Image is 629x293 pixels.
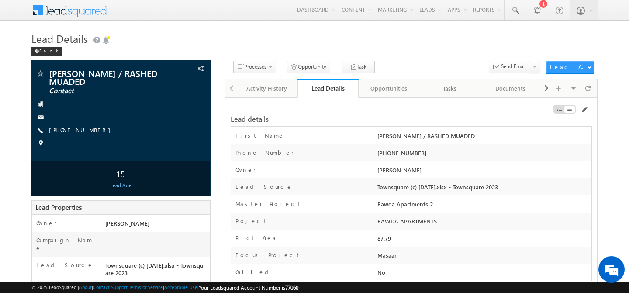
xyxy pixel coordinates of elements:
label: Owner [235,166,256,174]
div: 15 [34,165,208,181]
a: Acceptable Use [164,284,197,290]
button: Opportunity [287,61,330,73]
span: © 2025 LeadSquared | | | | | [31,283,298,292]
a: Back [31,46,67,54]
label: Project [235,217,268,225]
div: No [375,268,591,280]
span: [PERSON_NAME] [377,166,422,174]
a: Activity History [237,79,298,98]
div: RAWDA APARTMENTS [375,217,591,229]
button: Send Email [489,61,530,73]
div: Back [31,47,62,56]
div: Rawda Apartments 2 [375,200,591,212]
label: Campaign Name [36,236,97,252]
label: Lead Source [36,261,93,269]
div: Activity History [244,83,290,94]
a: Tasks [419,79,480,98]
span: Lead Details [31,31,88,45]
span: Contact [49,87,159,95]
span: Your Leadsquared Account Number is [199,284,298,291]
a: Lead Details [297,79,359,98]
label: Focus Project [235,251,301,259]
div: [PERSON_NAME] / RASHED MUADED [375,132,591,144]
a: Opportunities [359,79,420,98]
div: Tasks [426,83,473,94]
div: [PHONE_NUMBER] [375,149,591,161]
div: Masaar [375,251,591,263]
span: Lead Properties [35,203,82,212]
label: Called [235,268,272,276]
span: 77060 [285,284,298,291]
a: Documents [480,79,542,98]
label: Owner [36,219,57,227]
div: Opportunities [366,83,412,94]
span: [PERSON_NAME] / RASHED MUADED [49,69,159,85]
span: Processes [244,63,266,70]
label: Master Project [235,200,302,208]
a: About [79,284,92,290]
div: Lead Details [304,84,352,92]
button: Lead Actions [546,61,594,74]
span: [PERSON_NAME] [105,220,149,227]
label: Lead Source [235,183,293,191]
a: Terms of Service [129,284,163,290]
div: Documents [487,83,534,94]
button: Task [342,61,375,73]
div: Lead Actions [550,63,587,71]
label: Plot Area [235,234,277,242]
span: [PHONE_NUMBER] [49,126,115,135]
button: Processes [233,61,276,73]
div: Lead Age [34,181,208,189]
label: First Name [235,132,284,140]
div: Lead details [231,115,468,123]
div: 87.79 [375,234,591,246]
div: Townsquare (c) [DATE].xlsx - Townsquare 2023 [103,261,210,281]
span: Send Email [501,63,526,70]
div: Townsquare (c) [DATE].xlsx - Townsquare 2023 [375,183,591,195]
label: Phone Number [235,149,294,157]
a: Contact Support [93,284,128,290]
